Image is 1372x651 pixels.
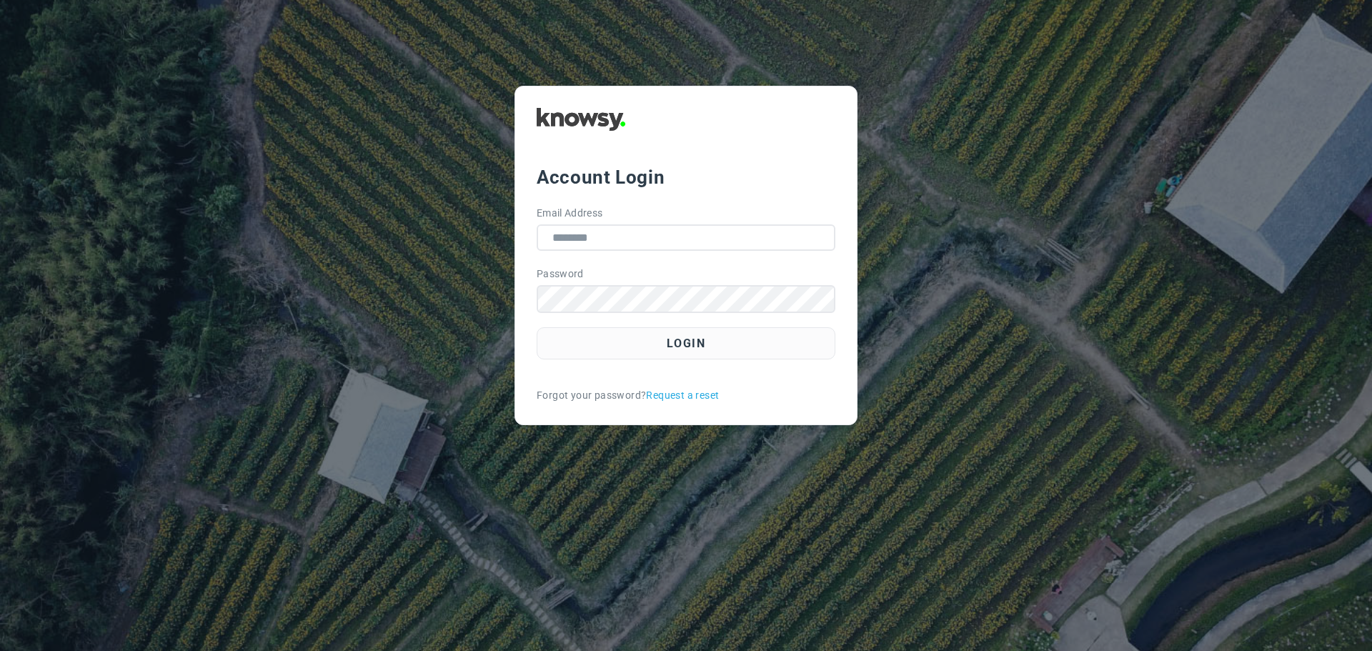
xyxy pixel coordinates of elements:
[537,388,835,403] div: Forgot your password?
[537,206,603,221] label: Email Address
[646,388,719,403] a: Request a reset
[537,164,835,190] div: Account Login
[537,327,835,359] button: Login
[537,267,584,282] label: Password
